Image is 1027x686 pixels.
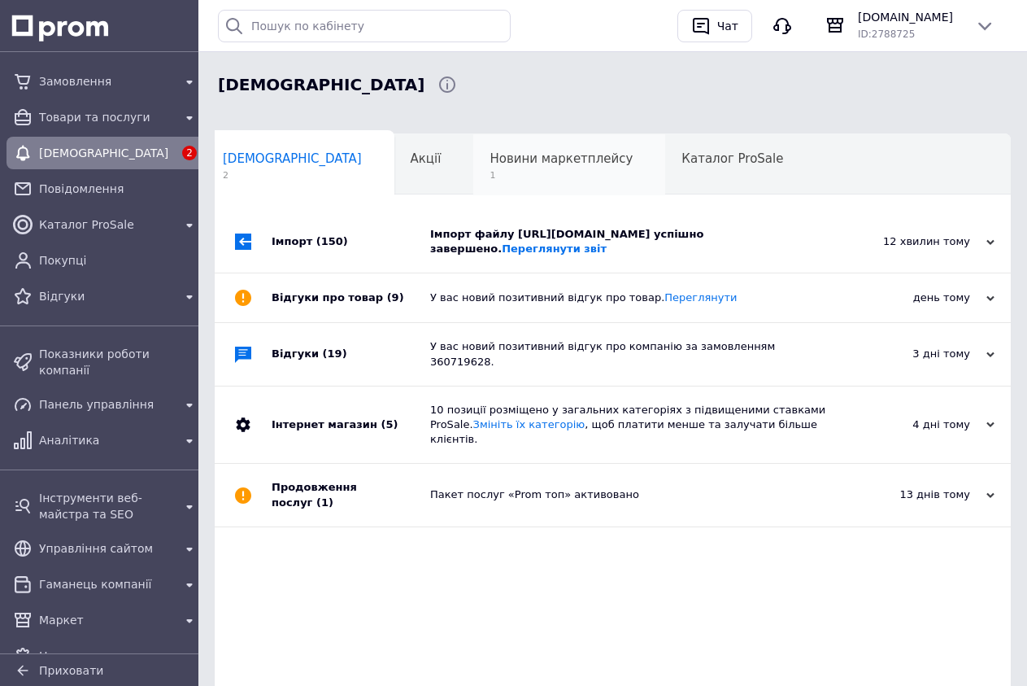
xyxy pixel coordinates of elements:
[490,169,633,181] span: 1
[473,418,585,430] a: Змініть їх категорію
[272,273,430,322] div: Відгуки про товар
[832,417,994,432] div: 4 дні тому
[218,10,511,42] input: Пошук по кабінету
[381,418,398,430] span: (5)
[39,664,103,677] span: Приховати
[39,181,199,197] span: Повідомлення
[39,252,199,269] span: Покупці
[316,235,348,247] span: (150)
[39,576,173,592] span: Гаманець компанії
[39,648,173,664] span: Налаштування
[39,288,173,304] span: Відгуки
[39,432,173,448] span: Аналітика
[430,339,832,369] div: У вас новий позитивний відгук про компанію за замовленням 360719628.
[223,169,362,181] span: 2
[664,291,737,304] a: Переглянути
[323,347,347,360] span: (19)
[714,14,742,38] div: Чат
[832,487,994,502] div: 13 днів тому
[490,151,633,166] span: Новини маркетплейсу
[832,291,994,305] div: день тому
[832,234,994,249] div: 12 хвилин тому
[39,612,173,628] span: Маркет
[858,9,962,25] span: [DOMAIN_NAME]
[832,347,994,361] div: 3 дні тому
[39,396,173,413] span: Панель управління
[39,216,173,233] span: Каталог ProSale
[39,346,199,378] span: Показники роботи компанії
[39,145,173,161] span: [DEMOGRAPHIC_DATA]
[858,28,915,40] span: ID: 2788725
[218,73,424,97] span: Сповіщення
[272,211,430,273] div: Імпорт
[316,496,333,509] span: (1)
[681,151,783,166] span: Каталог ProSale
[677,10,752,42] button: Чат
[39,109,173,125] span: Товари та послуги
[182,146,197,160] span: 2
[430,403,832,448] div: 10 позиції розміщено у загальних категоріях з підвищеними ставками ProSale. , щоб платити менше т...
[272,387,430,464] div: Інтернет магазин
[223,151,362,166] span: [DEMOGRAPHIC_DATA]
[39,73,173,90] span: Замовлення
[430,487,832,502] div: Пакет послуг «Prom топ» активовано
[502,243,607,255] a: Переглянути звіт
[272,323,430,385] div: Відгуки
[387,291,404,304] span: (9)
[39,540,173,557] span: Управління сайтом
[272,464,430,526] div: Продовження послуг
[430,291,832,305] div: У вас новий позитивний відгук про товар.
[411,151,442,166] span: Акції
[430,227,832,256] div: Імпорт файлу [URL][DOMAIN_NAME] успішно завершено.
[39,490,173,522] span: Інструменти веб-майстра та SEO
